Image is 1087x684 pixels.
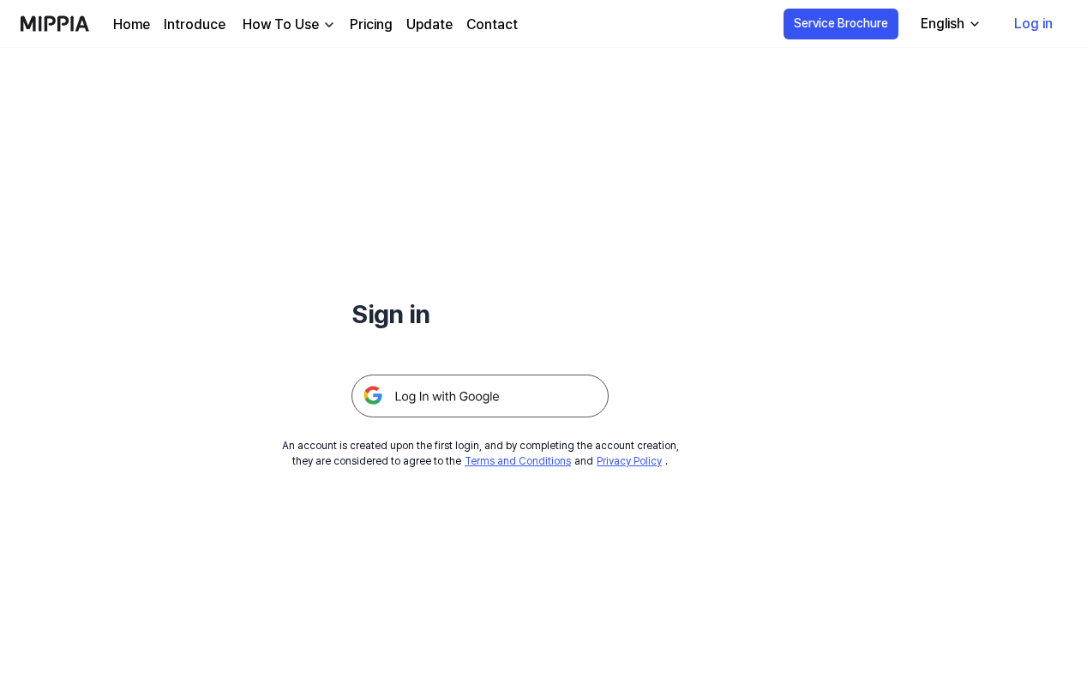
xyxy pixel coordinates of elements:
button: Service Brochure [784,9,898,39]
div: An account is created upon the first login, and by completing the account creation, they are cons... [282,438,679,469]
a: Home [113,15,150,35]
a: Terms and Conditions [465,455,571,467]
a: Update [406,15,453,35]
a: Introduce [164,15,225,35]
a: Contact [466,15,518,35]
button: English [907,7,992,41]
button: How To Use [239,15,336,35]
img: down [322,18,336,32]
a: Privacy Policy [597,455,662,467]
a: Pricing [350,15,393,35]
img: 구글 로그인 버튼 [351,375,609,417]
div: How To Use [239,15,322,35]
h1: Sign in [351,295,609,333]
div: English [917,14,968,34]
